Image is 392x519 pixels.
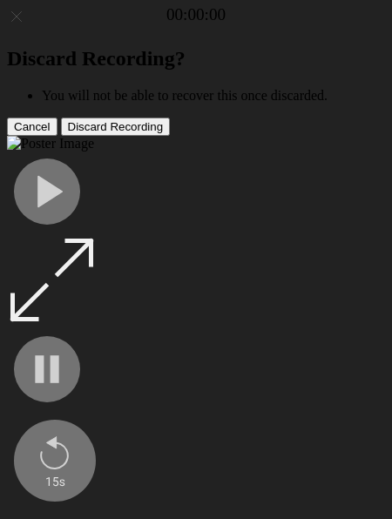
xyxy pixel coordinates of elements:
h2: Discard Recording? [7,47,385,71]
img: Poster Image [7,136,94,152]
button: Cancel [7,118,57,136]
a: 00:00:00 [166,5,226,24]
li: You will not be able to recover this once discarded. [42,88,385,104]
button: Discard Recording [61,118,171,136]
